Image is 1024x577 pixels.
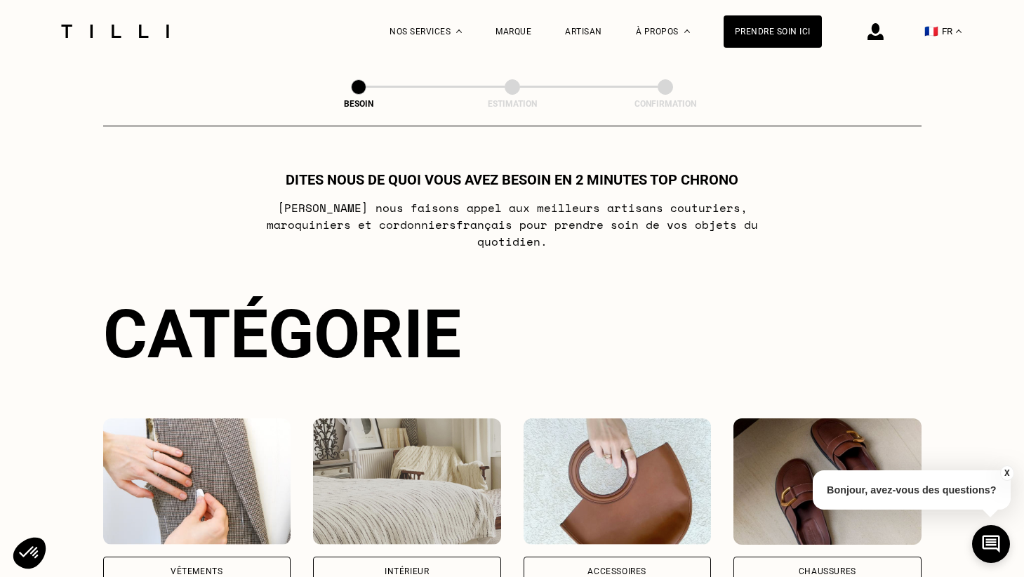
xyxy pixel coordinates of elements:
[313,418,501,545] img: Intérieur
[924,25,938,38] span: 🇫🇷
[385,567,429,576] div: Intérieur
[103,418,291,545] img: Vêtements
[56,25,174,38] img: Logo du service de couturière Tilli
[103,295,922,373] div: Catégorie
[565,27,602,37] a: Artisan
[524,418,712,545] img: Accessoires
[456,29,462,33] img: Menu déroulant
[496,27,531,37] a: Marque
[733,418,922,545] img: Chaussures
[684,29,690,33] img: Menu déroulant à propos
[234,199,790,250] p: [PERSON_NAME] nous faisons appel aux meilleurs artisans couturiers , maroquiniers et cordonniers ...
[288,99,429,109] div: Besoin
[724,15,822,48] a: Prendre soin ici
[587,567,646,576] div: Accessoires
[171,567,222,576] div: Vêtements
[956,29,962,33] img: menu déroulant
[286,171,738,188] h1: Dites nous de quoi vous avez besoin en 2 minutes top chrono
[867,23,884,40] img: icône connexion
[595,99,736,109] div: Confirmation
[813,470,1011,510] p: Bonjour, avez-vous des questions?
[799,567,856,576] div: Chaussures
[442,99,583,109] div: Estimation
[999,465,1013,481] button: X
